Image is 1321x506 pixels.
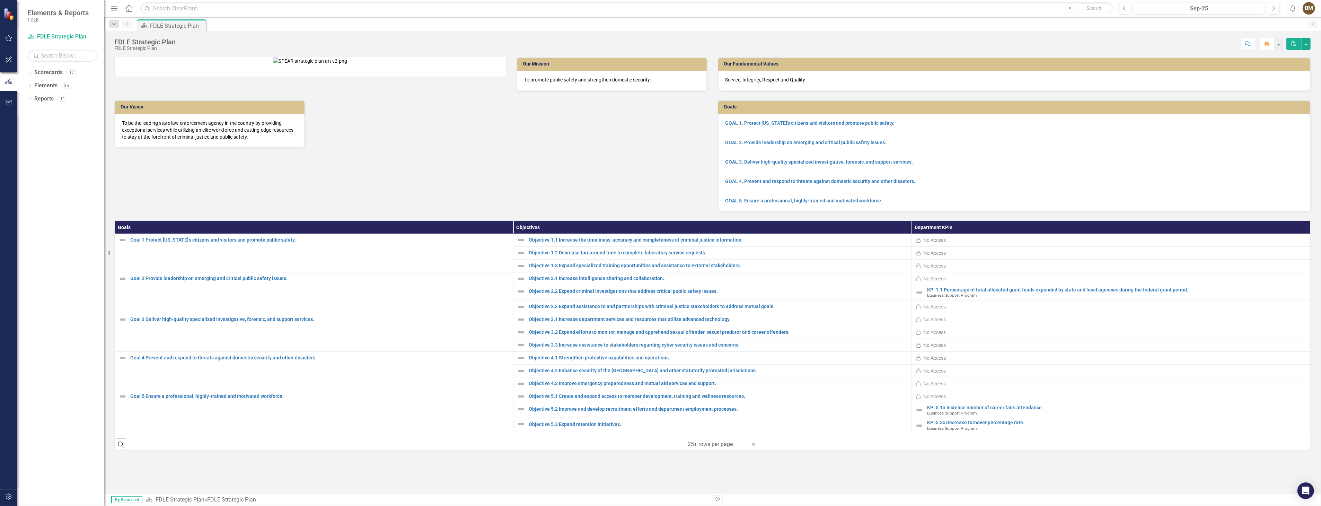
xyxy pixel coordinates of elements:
td: Double-Click to Edit Right Click for Context Menu [513,377,912,390]
img: Not Defined [915,406,924,415]
td: Double-Click to Edit Right Click for Context Menu [513,390,912,403]
div: No Access [923,303,946,310]
a: Objective 5.1 Create and expand access to member development, training and wellness resources. [529,394,908,399]
a: Objective 3.1 Increase department services and resources that utilize advanced technology. [529,317,908,322]
h3: Our Vision [121,104,301,110]
img: Not Defined [517,420,525,428]
img: Not Defined [517,303,525,311]
td: Double-Click to Edit Right Click for Context Menu [115,313,513,351]
span: By Scorecard [111,496,142,503]
div: No Access [923,250,946,256]
td: Double-Click to Edit Right Click for Context Menu [513,272,912,285]
div: No Access [923,237,946,244]
span: Elements & Reports [28,9,89,17]
td: Double-Click to Edit Right Click for Context Menu [912,403,1310,418]
td: Double-Click to Edit Right Click for Context Menu [513,339,912,351]
a: Goal 3 Deliver high-quality specialized investigative, forensic, and support services. [130,317,510,322]
img: SPEAR strategic plan art v2.png [273,58,347,64]
img: Not Defined [517,341,525,349]
img: Not Defined [517,328,525,337]
div: » [146,496,707,504]
div: No Access [923,393,946,400]
div: 17 [66,70,77,76]
span: Search [1086,5,1101,11]
img: Not Defined [517,379,525,388]
div: No Access [923,380,946,387]
small: FDLE [28,17,89,23]
td: Double-Click to Edit Right Click for Context Menu [513,246,912,259]
button: Search [1077,3,1111,13]
a: GOAL 5. Ensure a professional, highly-trained and motivated workforce. [725,198,883,203]
a: Objective 2.2 Expand criminal investigations that address critical public safety issues. [529,289,908,294]
img: Not Defined [517,392,525,401]
img: Not Defined [517,405,525,413]
a: Elements [34,82,58,90]
a: KPI 1.1 Percentage of total allocated grant funds expended by state and local agencies during the... [927,287,1306,293]
td: Double-Click to Edit Right Click for Context Menu [513,259,912,272]
a: Objective 5.2 Improve and develop recruitment efforts and department employment processes. [529,407,908,412]
td: Double-Click to Edit Right Click for Context Menu [513,403,912,418]
div: 11 [57,96,68,102]
div: FDLE Strategic Plan [150,21,204,30]
p: To promote public safety and strengthen domestic security. [524,76,699,83]
div: FDLE Strategic Plan [114,38,176,46]
img: Not Defined [915,288,924,297]
div: No Access [923,355,946,361]
button: BM [1303,2,1315,15]
div: No Access [923,342,946,349]
img: ClearPoint Strategy [3,8,16,20]
div: Sep-25 [1136,5,1263,13]
a: Goal 2 Provide leadership on emerging and critical public safety issues. [130,276,510,281]
td: Double-Click to Edit Right Click for Context Menu [513,326,912,339]
a: GOAL 1. Protect [US_STATE]'s citizens and visitors and promote public safety. [725,120,895,126]
a: Goal 1 Protect [US_STATE]'s citizens and visitors and promote public safety. [130,237,510,243]
img: Not Defined [118,354,127,362]
a: Scorecards [34,69,63,77]
img: Not Defined [517,354,525,362]
a: Objective 2.3 Expand assistance to and partnerships with criminal justice stakeholders to address... [529,304,908,309]
img: Not Defined [118,236,127,244]
td: Double-Click to Edit Right Click for Context Menu [513,364,912,377]
h3: Our Fundamental Values [724,61,1307,67]
span: Business Support Program [927,411,977,416]
a: KPI 5.1a Increase number of career fairs attendance. [927,405,1306,410]
img: Not Defined [915,421,924,430]
a: GOAL 3. Deliver high-quality specialized investigative, forensic, and support services. [725,159,913,165]
a: Goal 4 Prevent and respond to threats against domestic security and other disasters. [130,355,510,360]
h3: Our Mission [523,61,703,67]
div: FDLE Strategic Plan [114,46,176,51]
input: Search ClearPoint... [140,2,1113,15]
a: Objective 2.1 Increase intelligence sharing and collaboration. [529,276,908,281]
img: Not Defined [118,315,127,324]
button: Sep-25 [1133,2,1265,15]
img: Not Defined [517,236,525,244]
a: Objective 1.2 Decrease turnaround time to complete laboratory service requests. [529,250,908,255]
td: Double-Click to Edit Right Click for Context Menu [115,351,513,390]
a: Objective 5.3 Expand retention initiatives. [529,422,908,427]
a: Objective 3.3 Increase assistance to stakeholders regarding cyber security issues and concerns. [529,342,908,348]
td: Double-Click to Edit Right Click for Context Menu [115,272,513,313]
div: FDLE Strategic Plan [207,496,256,503]
a: Objective 4.2 Enhance security of the [GEOGRAPHIC_DATA] and other statutorily protected jurisdict... [529,368,908,373]
p: To be the leading state law enforcement agency in the country by providing exceptional services w... [122,120,297,140]
a: KPI 5.3c Decrease turnover percentage rate. [927,420,1306,425]
div: No Access [923,262,946,269]
h3: Goals [724,104,1307,110]
div: No Access [923,329,946,336]
td: Double-Click to Edit Right Click for Context Menu [513,234,912,246]
p: Service, Integrity, Respect and Quality [725,76,1303,83]
div: Open Intercom Messenger [1297,482,1314,499]
div: No Access [923,316,946,323]
img: Not Defined [517,367,525,375]
td: Double-Click to Edit Right Click for Context Menu [115,234,513,272]
div: No Access [923,275,946,282]
img: Not Defined [118,274,127,283]
a: Objective 4.3 Improve emergency preparedness and mutual aid services and support. [529,381,908,386]
span: Business Support Program [927,293,977,298]
td: Double-Click to Edit Right Click for Context Menu [513,351,912,364]
a: Objective 3.2 Expand efforts to monitor, manage and apprehend sexual offender, sexual predator an... [529,330,908,335]
img: Not Defined [517,262,525,270]
td: Double-Click to Edit Right Click for Context Menu [912,418,1310,433]
div: No Access [923,367,946,374]
img: Not Defined [517,287,525,296]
